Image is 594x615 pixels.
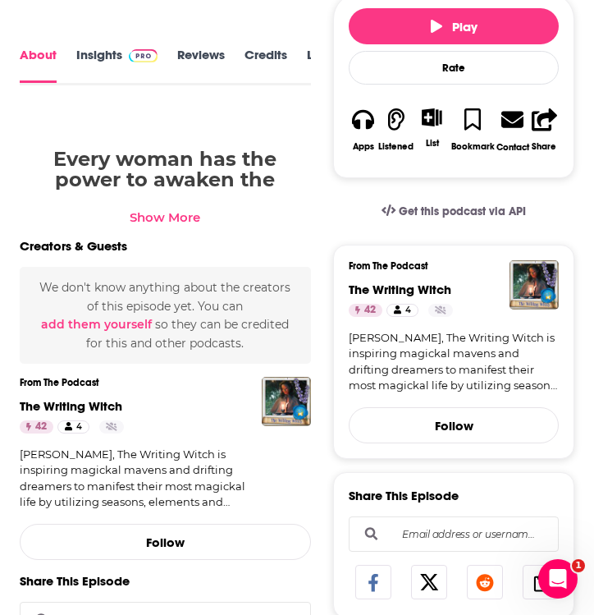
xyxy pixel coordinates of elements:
a: Credits [244,48,287,84]
h3: Share This Episode [20,573,130,589]
button: add them yourself [41,318,152,331]
div: Show More ButtonList [414,98,450,158]
button: Follow [20,524,311,560]
h3: Share This Episode [349,488,459,503]
a: Reviews [177,48,225,84]
button: Apps [349,98,377,163]
button: Follow [349,407,559,443]
button: Bookmark [450,98,496,163]
span: 42 [364,302,376,319]
a: Get this podcast via API [368,191,539,232]
span: We don't know anything about the creators of this episode yet . You can so they can be credited f... [39,280,290,350]
div: Apps [353,141,374,152]
span: 4 [405,302,411,319]
a: 4 [386,304,418,317]
button: Show More Button [415,108,449,126]
a: Lists [307,48,331,84]
input: Email address or username... [363,516,545,551]
a: 4 [57,420,89,434]
div: Rate [349,51,559,85]
a: Share on Reddit [467,565,503,599]
h2: Creators & Guests [20,238,127,254]
a: The Writing Witch [349,282,451,297]
a: Share on X/Twitter [411,565,447,599]
button: Play [349,8,559,44]
div: Bookmark [451,141,495,152]
a: [PERSON_NAME], The Writing Witch is inspiring magickal mavens and drifting dreamers to manifest t... [20,447,249,511]
iframe: Intercom live chat [538,559,578,599]
a: Share on Facebook [355,565,391,599]
img: Podchaser Pro [129,49,158,62]
a: InsightsPodchaser Pro [76,48,158,84]
div: Search followers [349,516,559,552]
a: 42 [20,420,53,434]
div: List [426,137,439,149]
a: About [20,48,57,84]
a: Contact [496,98,530,163]
button: Share [530,98,559,163]
span: 4 [76,419,82,435]
a: 42 [349,304,382,317]
h3: From The Podcast [20,377,298,388]
h3: From The Podcast [349,260,546,272]
span: 42 [35,419,47,435]
span: 1 [572,559,585,572]
div: Listened [378,141,414,152]
button: Listened [377,98,414,163]
div: Share [532,141,556,152]
div: Contact [496,141,529,153]
span: Every woman has the power to awaken the [DEMOGRAPHIC_DATA] within. [34,147,287,232]
a: The Writing Witch [20,398,122,414]
a: Copy Link [523,565,559,599]
span: Get this podcast via API [399,204,526,218]
span: Play [431,19,477,34]
img: The Writing Witch [262,377,311,426]
a: [PERSON_NAME], The Writing Witch is inspiring magickal mavens and drifting dreamers to manifest t... [349,330,559,394]
img: The Writing Witch [509,260,559,310]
